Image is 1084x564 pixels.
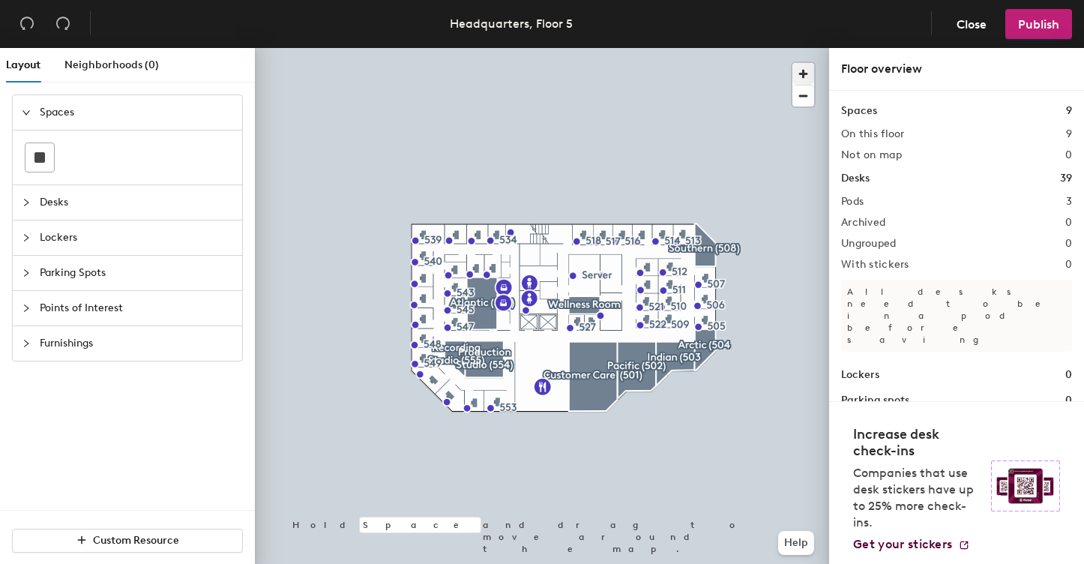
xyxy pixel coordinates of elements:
[1065,217,1072,229] h2: 0
[40,326,233,361] span: Furnishings
[841,392,909,409] h1: Parking spots
[22,339,31,348] span: collapsed
[40,291,233,325] span: Points of Interest
[64,58,159,71] span: Neighborhoods (0)
[450,14,573,33] div: Headquarters, Floor 5
[841,217,885,229] h2: Archived
[1066,196,1072,208] h2: 3
[778,531,814,555] button: Help
[841,238,897,250] h2: Ungrouped
[12,529,243,553] button: Custom Resource
[1065,238,1072,250] h2: 0
[40,185,233,220] span: Desks
[841,128,905,140] h2: On this floor
[1066,128,1072,140] h2: 9
[841,170,870,187] h1: Desks
[22,268,31,277] span: collapsed
[841,60,1072,78] div: Floor overview
[22,304,31,313] span: collapsed
[1065,149,1072,161] h2: 0
[1065,392,1072,409] h1: 0
[841,196,864,208] h2: Pods
[1065,259,1072,271] h2: 0
[40,220,233,255] span: Lockers
[22,198,31,207] span: collapsed
[1065,367,1072,383] h1: 0
[1060,170,1072,187] h1: 39
[853,465,982,531] p: Companies that use desk stickers have up to 25% more check-ins.
[853,537,970,552] a: Get your stickers
[841,367,879,383] h1: Lockers
[22,108,31,117] span: expanded
[1005,9,1072,39] button: Publish
[6,58,40,71] span: Layout
[48,9,78,39] button: Redo (⌘ + ⇧ + Z)
[841,259,909,271] h2: With stickers
[841,280,1072,352] p: All desks need to be in a pod before saving
[841,103,877,119] h1: Spaces
[22,233,31,242] span: collapsed
[853,426,982,459] h4: Increase desk check-ins
[1018,17,1059,31] span: Publish
[991,460,1060,511] img: Sticker logo
[12,9,42,39] button: Undo (⌘ + Z)
[1066,103,1072,119] h1: 9
[841,149,902,161] h2: Not on map
[853,537,952,551] span: Get your stickers
[40,95,233,130] span: Spaces
[93,534,179,547] span: Custom Resource
[944,9,999,39] button: Close
[957,17,987,31] span: Close
[40,256,233,290] span: Parking Spots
